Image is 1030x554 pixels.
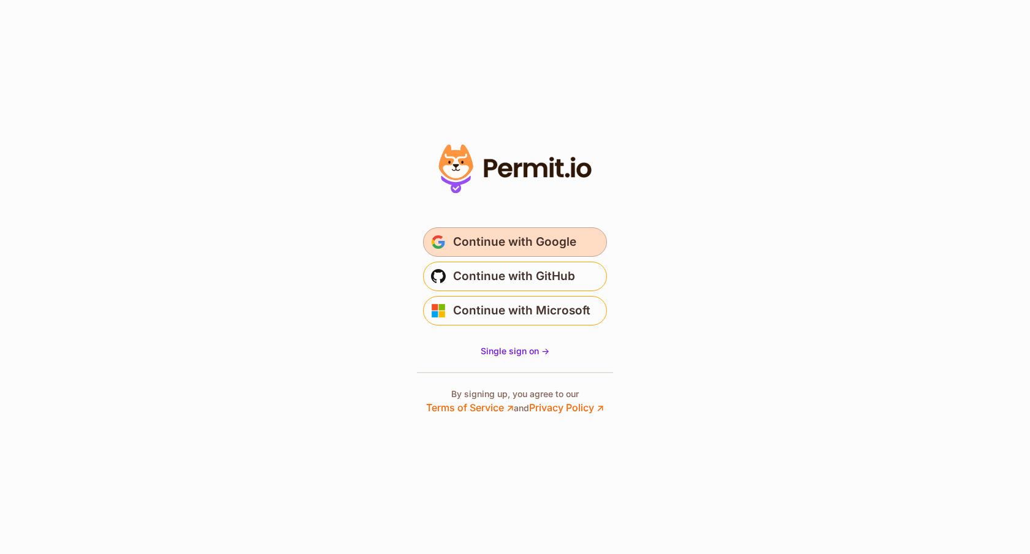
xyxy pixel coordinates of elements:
a: Single sign on -> [481,345,549,357]
span: Continue with Microsoft [453,301,590,321]
a: Privacy Policy ↗ [529,401,604,414]
span: Continue with Google [453,232,576,252]
span: Single sign on -> [481,346,549,356]
button: Continue with Google [423,227,607,257]
button: Continue with Microsoft [423,296,607,325]
span: Continue with GitHub [453,267,575,286]
a: Terms of Service ↗ [426,401,514,414]
p: By signing up, you agree to our and [426,388,604,415]
button: Continue with GitHub [423,262,607,291]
